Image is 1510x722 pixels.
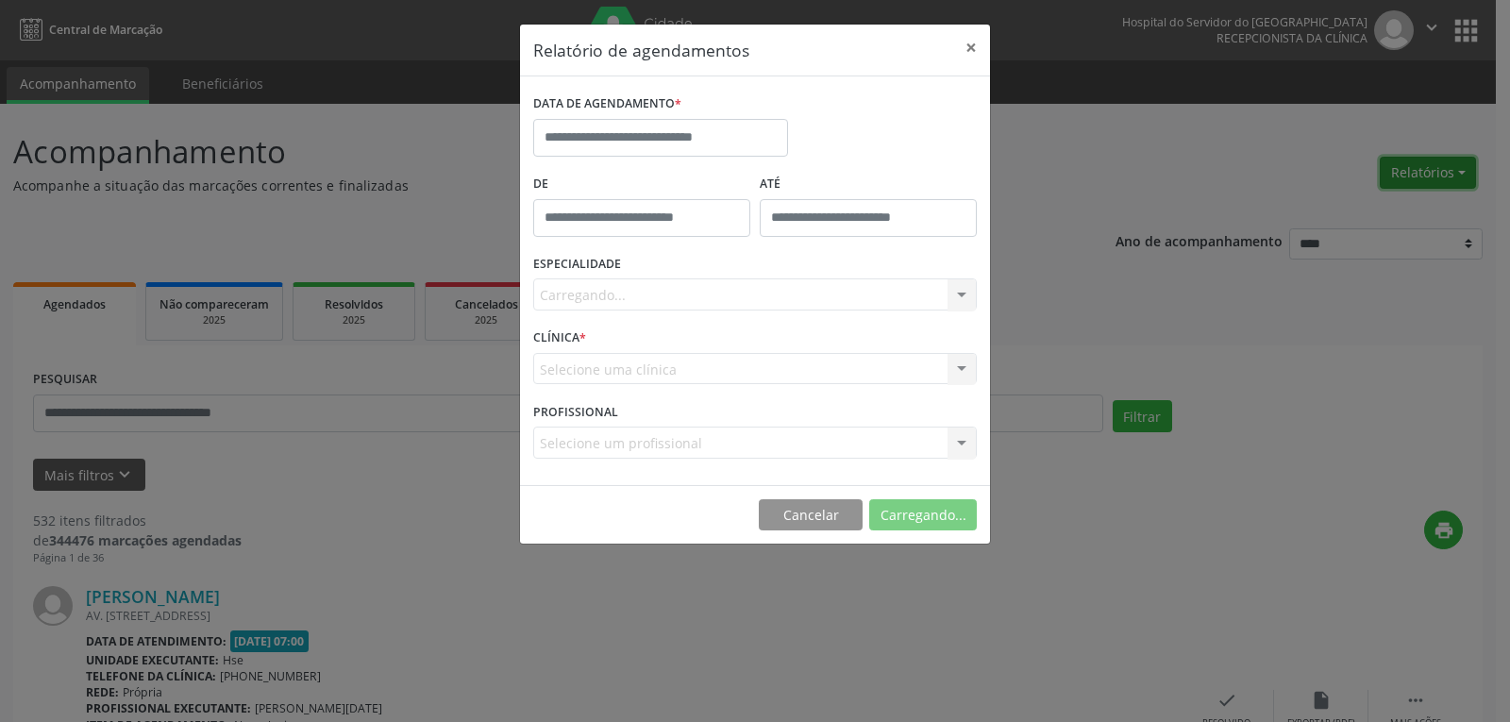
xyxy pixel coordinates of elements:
[869,499,977,531] button: Carregando...
[533,38,749,62] h5: Relatório de agendamentos
[760,170,977,199] label: ATÉ
[533,397,618,427] label: PROFISSIONAL
[759,499,863,531] button: Cancelar
[533,324,586,353] label: CLÍNICA
[952,25,990,71] button: Close
[533,170,750,199] label: De
[533,250,621,279] label: ESPECIALIDADE
[533,90,681,119] label: DATA DE AGENDAMENTO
